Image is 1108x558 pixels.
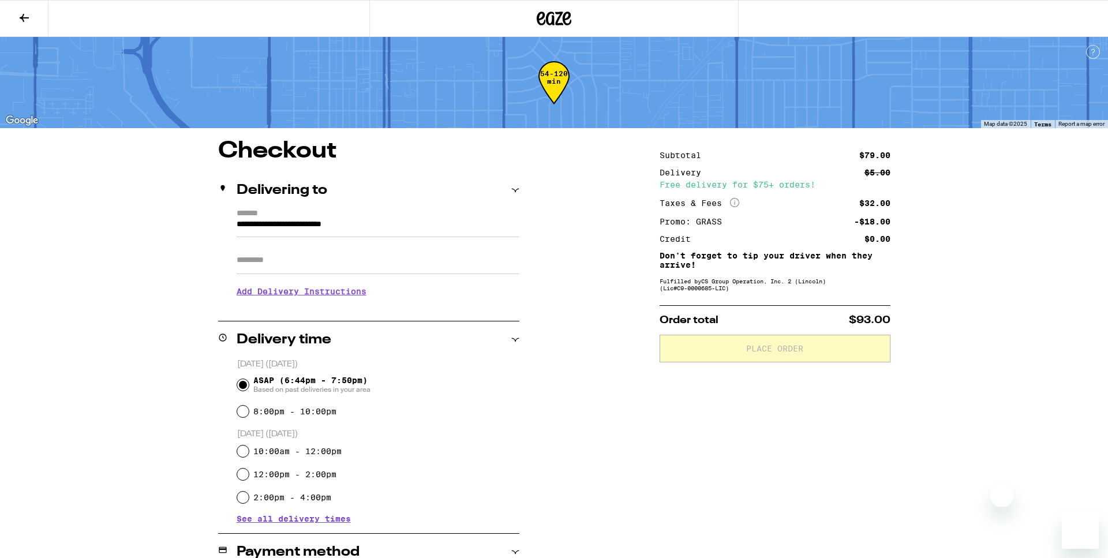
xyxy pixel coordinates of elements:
button: Place Order [660,335,890,362]
div: $79.00 [859,151,890,159]
h2: Delivery time [237,333,331,347]
a: Report a map error [1058,121,1105,127]
label: 12:00pm - 2:00pm [253,470,336,479]
div: 54-120 min [538,70,570,113]
a: Terms [1034,121,1051,128]
span: Based on past deliveries in your area [253,385,370,394]
p: We'll contact you at [PHONE_NUMBER] when we arrive [237,305,519,314]
h2: Delivering to [237,183,327,197]
span: $93.00 [849,315,890,325]
span: Order total [660,315,718,325]
div: Delivery [660,168,709,177]
p: [DATE] ([DATE]) [237,429,519,440]
label: 8:00pm - 10:00pm [253,407,336,416]
span: ASAP (6:44pm - 7:50pm) [253,376,370,394]
div: Subtotal [660,151,709,159]
span: Place Order [746,344,803,353]
div: $5.00 [864,168,890,177]
div: Fulfilled by CS Group Operation, Inc. 2 (Lincoln) (Lic# C9-0000685-LIC ) [660,278,890,291]
iframe: Close message [990,484,1013,507]
div: Free delivery for $75+ orders! [660,181,890,189]
img: Google [3,113,41,128]
span: Map data ©2025 [984,121,1027,127]
a: Open this area in Google Maps (opens a new window) [3,113,41,128]
label: 10:00am - 12:00pm [253,447,342,456]
p: [DATE] ([DATE]) [237,359,519,370]
button: See all delivery times [237,515,351,523]
div: $32.00 [859,199,890,207]
div: -$18.00 [854,218,890,226]
div: Promo: GRASS [660,218,730,226]
label: 2:00pm - 4:00pm [253,493,331,502]
h1: Checkout [218,140,519,163]
div: $0.00 [864,235,890,243]
iframe: Button to launch messaging window [1062,512,1099,549]
div: Taxes & Fees [660,198,739,208]
p: Don't forget to tip your driver when they arrive! [660,251,890,269]
div: Credit [660,235,699,243]
h3: Add Delivery Instructions [237,278,519,305]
